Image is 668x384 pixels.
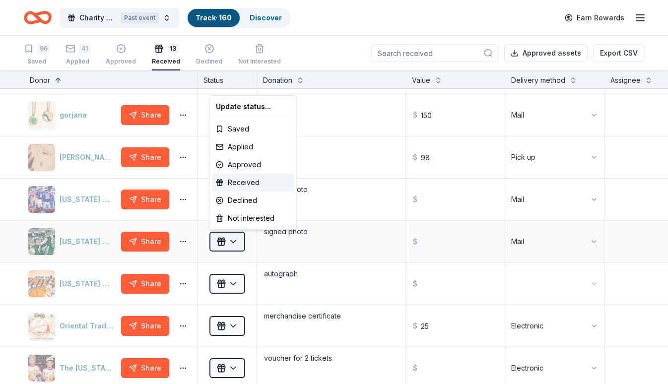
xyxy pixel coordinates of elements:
div: Saved [212,120,294,138]
div: Applied [212,138,294,156]
div: Approved [212,156,294,174]
div: Not interested [212,209,294,227]
div: Received [212,174,294,192]
div: Declined [212,192,294,209]
div: Update status... [212,98,294,116]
